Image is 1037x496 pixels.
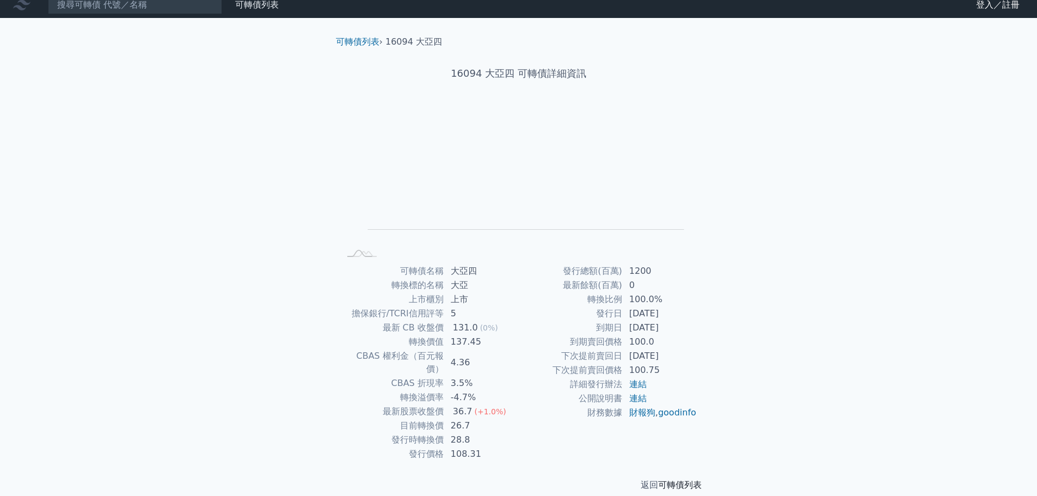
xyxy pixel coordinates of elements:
td: 108.31 [444,447,519,461]
td: CBAS 權利金（百元報價） [340,349,444,376]
td: 發行時轉換價 [340,433,444,447]
li: 16094 大亞四 [385,35,442,48]
td: -4.7% [444,390,519,405]
span: (+1.0%) [474,407,506,416]
h1: 16094 大亞四 可轉債詳細資訊 [327,66,710,81]
td: 下次提前賣回價格 [519,363,623,377]
span: (0%) [480,323,498,332]
td: [DATE] [623,307,697,321]
td: 目前轉換價 [340,419,444,433]
td: 轉換標的名稱 [340,278,444,292]
td: 大亞四 [444,264,519,278]
p: 返回 [327,479,710,492]
td: 財務數據 [519,406,623,420]
g: Chart [358,115,684,246]
td: 擔保銀行/TCRI信用評等 [340,307,444,321]
td: 100.75 [623,363,697,377]
td: 26.7 [444,419,519,433]
td: 1200 [623,264,697,278]
td: 可轉債名稱 [340,264,444,278]
td: 最新餘額(百萬) [519,278,623,292]
td: [DATE] [623,321,697,335]
td: 最新股票收盤價 [340,405,444,419]
a: 財報狗 [629,407,655,418]
td: 到期日 [519,321,623,335]
td: 發行總額(百萬) [519,264,623,278]
td: 上市 [444,292,519,307]
td: 詳細發行辦法 [519,377,623,391]
td: 137.45 [444,335,519,349]
a: 可轉債列表 [336,36,379,47]
td: CBAS 折現率 [340,376,444,390]
td: 到期賣回價格 [519,335,623,349]
td: 最新 CB 收盤價 [340,321,444,335]
td: 大亞 [444,278,519,292]
td: 100.0 [623,335,697,349]
a: 連結 [629,379,647,389]
td: 100.0% [623,292,697,307]
a: 可轉債列表 [658,480,702,490]
td: 下次提前賣回日 [519,349,623,363]
td: 3.5% [444,376,519,390]
td: 發行價格 [340,447,444,461]
li: › [336,35,383,48]
a: 連結 [629,393,647,403]
td: 0 [623,278,697,292]
td: 轉換價值 [340,335,444,349]
td: 4.36 [444,349,519,376]
td: 轉換比例 [519,292,623,307]
a: goodinfo [658,407,696,418]
div: 131.0 [451,321,480,334]
td: 5 [444,307,519,321]
td: 公開說明書 [519,391,623,406]
td: [DATE] [623,349,697,363]
td: , [623,406,697,420]
td: 28.8 [444,433,519,447]
td: 轉換溢價率 [340,390,444,405]
td: 上市櫃別 [340,292,444,307]
td: 發行日 [519,307,623,321]
div: 36.7 [451,405,475,418]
